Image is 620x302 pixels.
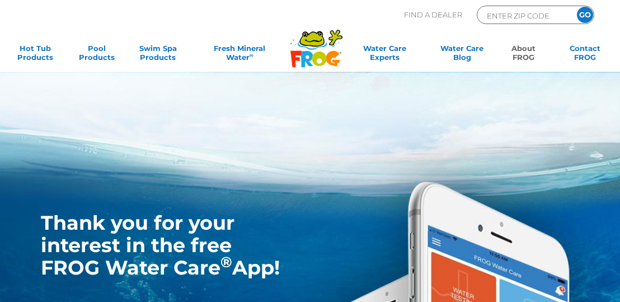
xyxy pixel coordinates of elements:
p: Find A Dealer [404,6,462,24]
input: Zip Code Form [486,9,561,22]
a: Fresh MineralWater∞ [196,44,284,66]
a: PoolProducts [73,44,120,66]
input: GO [577,7,593,23]
a: Hot TubProducts [11,44,59,66]
h1: Thank you for your interest in the free FROG Water Care App! [41,212,281,279]
a: ContactFROG [561,44,609,66]
sup: ® [220,253,232,271]
sup: ∞ [250,52,253,58]
a: AboutFROG [500,44,547,66]
a: Water CareExperts [345,44,424,66]
a: Swim SpaProducts [134,44,182,66]
a: Water CareBlog [438,44,486,66]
